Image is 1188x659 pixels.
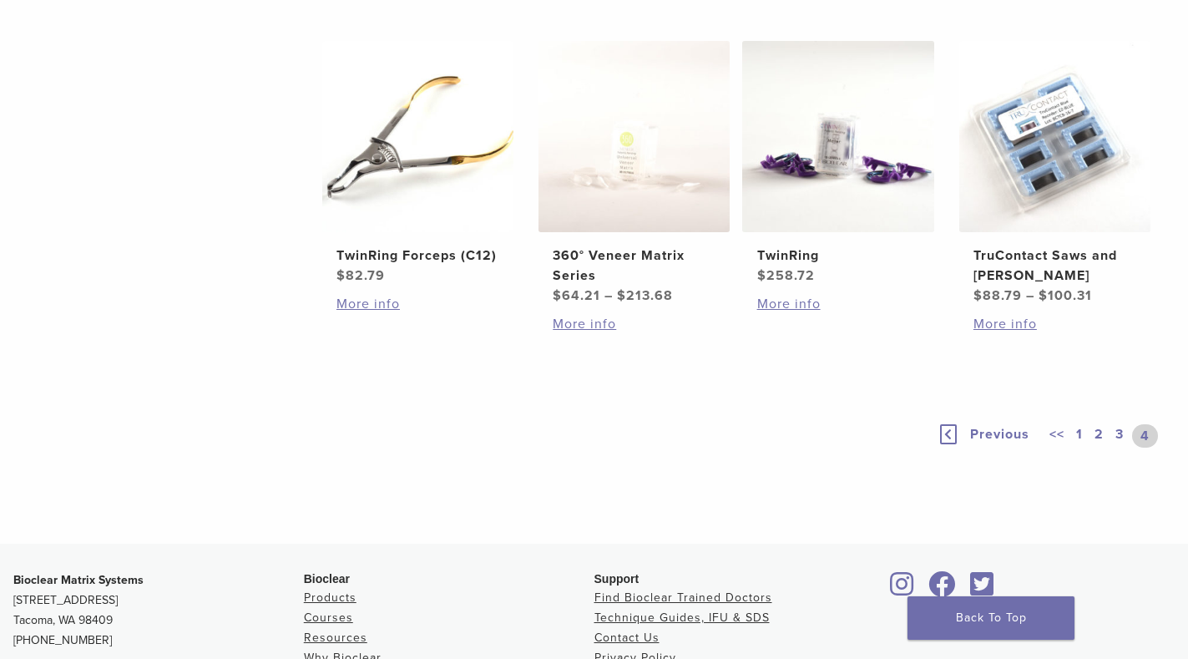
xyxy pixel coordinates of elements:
[594,572,639,585] span: Support
[553,287,600,304] bdi: 64.21
[757,267,815,284] bdi: 258.72
[973,287,983,304] span: $
[594,631,660,645] a: Contact Us
[336,246,499,266] h2: TwinRing Forceps (C12)
[336,267,385,284] bdi: 82.79
[1046,424,1068,448] a: <<
[742,41,933,232] img: TwinRing
[553,314,715,334] a: More info
[757,246,920,266] h2: TwinRing
[553,287,562,304] span: $
[1132,424,1158,448] a: 4
[538,41,730,306] a: 360° Veneer Matrix Series360° Veneer Matrix Series
[742,41,933,286] a: TwinRingTwinRing $258.72
[1091,424,1107,448] a: 2
[1026,287,1034,304] span: –
[336,267,346,284] span: $
[970,426,1029,443] span: Previous
[538,41,730,232] img: 360° Veneer Matrix Series
[553,246,715,286] h2: 360° Veneer Matrix Series
[965,581,1000,598] a: Bioclear
[757,294,920,314] a: More info
[959,41,1150,306] a: TruContact Saws and SandersTruContact Saws and [PERSON_NAME]
[594,591,772,605] a: Find Bioclear Trained Doctors
[322,41,513,232] img: TwinRing Forceps (C12)
[973,314,1136,334] a: More info
[13,573,144,587] strong: Bioclear Matrix Systems
[336,294,499,314] a: More info
[973,246,1136,286] h2: TruContact Saws and [PERSON_NAME]
[959,41,1150,232] img: TruContact Saws and Sanders
[304,631,367,645] a: Resources
[757,267,766,284] span: $
[1112,424,1127,448] a: 3
[322,41,513,286] a: TwinRing Forceps (C12)TwinRing Forceps (C12) $82.79
[594,611,770,625] a: Technique Guides, IFU & SDS
[1039,287,1092,304] bdi: 100.31
[617,287,626,304] span: $
[1039,287,1048,304] span: $
[884,581,919,598] a: Bioclear
[304,572,350,585] span: Bioclear
[604,287,613,304] span: –
[1073,424,1086,448] a: 1
[13,570,304,651] p: [STREET_ADDRESS] Tacoma, WA 98409 [PHONE_NUMBER]
[907,596,1074,640] a: Back To Top
[923,581,961,598] a: Bioclear
[617,287,673,304] bdi: 213.68
[973,287,1022,304] bdi: 88.79
[304,611,353,625] a: Courses
[304,591,356,605] a: Products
